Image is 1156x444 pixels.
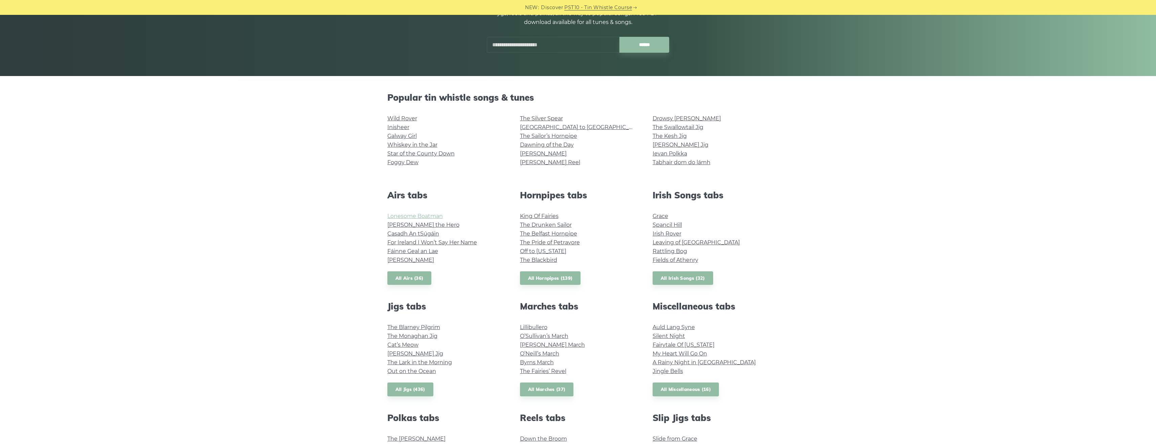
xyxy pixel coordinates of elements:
[653,124,703,130] a: The Swallowtail Jig
[387,359,452,366] a: The Lark in the Morning
[520,222,572,228] a: The Drunken Sailor
[387,150,455,157] a: Star of the County Down
[520,239,580,246] a: The Pride of Petravore
[387,115,417,122] a: Wild Rover
[520,324,547,330] a: Lillibullero
[387,133,417,139] a: Galway Girl
[520,257,557,263] a: The Blackbird
[387,124,409,130] a: Inisheer
[653,333,685,339] a: Silent Night
[653,350,707,357] a: My Heart Will Go On
[653,383,719,396] a: All Miscellaneous (16)
[653,324,695,330] a: Auld Lang Syne
[387,213,443,219] a: Lonesome Boatman
[387,271,432,285] a: All Airs (36)
[520,248,566,254] a: Off to [US_STATE]
[653,150,687,157] a: Ievan Polkka
[387,190,504,200] h2: Airs tabs
[653,190,769,200] h2: Irish Songs tabs
[653,301,769,312] h2: Miscellaneous tabs
[387,248,438,254] a: Fáinne Geal an Lae
[387,436,446,442] a: The [PERSON_NAME]
[520,413,636,423] h2: Reels tabs
[387,368,436,374] a: Out on the Ocean
[387,222,459,228] a: [PERSON_NAME] the Hero
[387,142,437,148] a: Whiskey in the Jar
[520,230,577,237] a: The Belfast Hornpipe
[387,333,437,339] a: The Monaghan Jig
[520,133,577,139] a: The Sailor’s Hornpipe
[653,115,721,122] a: Drowsy [PERSON_NAME]
[387,350,443,357] a: [PERSON_NAME] Jig
[653,368,683,374] a: Jingle Bells
[520,383,574,396] a: All Marches (37)
[653,359,756,366] a: A Rainy Night in [GEOGRAPHIC_DATA]
[387,383,433,396] a: All Jigs (436)
[653,271,713,285] a: All Irish Songs (32)
[653,222,682,228] a: Spancil Hill
[520,150,567,157] a: [PERSON_NAME]
[520,359,554,366] a: Byrns March
[520,436,567,442] a: Down the Broom
[653,213,668,219] a: Grace
[520,213,559,219] a: King Of Fairies
[653,142,708,148] a: [PERSON_NAME] Jig
[387,257,434,263] a: [PERSON_NAME]
[520,350,559,357] a: O’Neill’s March
[653,342,715,348] a: Fairytale Of [US_STATE]
[653,159,710,166] a: Tabhair dom do lámh
[387,413,504,423] h2: Polkas tabs
[520,159,580,166] a: [PERSON_NAME] Reel
[387,230,439,237] a: Casadh An tSúgáin
[520,124,645,130] a: [GEOGRAPHIC_DATA] to [GEOGRAPHIC_DATA]
[387,342,418,348] a: Cat’s Meow
[520,115,563,122] a: The Silver Spear
[653,133,687,139] a: The Kesh Jig
[653,239,740,246] a: Leaving of [GEOGRAPHIC_DATA]
[564,4,632,11] a: PST10 - Tin Whistle Course
[387,239,477,246] a: For Ireland I Won’t Say Her Name
[387,324,440,330] a: The Blarney Pilgrim
[653,257,698,263] a: Fields of Athenry
[520,142,574,148] a: Dawning of the Day
[653,413,769,423] h2: Slip Jigs tabs
[653,230,681,237] a: Irish Rover
[387,301,504,312] h2: Jigs tabs
[520,368,566,374] a: The Fairies’ Revel
[525,4,539,11] span: NEW:
[520,301,636,312] h2: Marches tabs
[520,342,585,348] a: [PERSON_NAME] March
[520,190,636,200] h2: Hornpipes tabs
[520,271,581,285] a: All Hornpipes (139)
[541,4,563,11] span: Discover
[653,248,687,254] a: Rattling Bog
[653,436,697,442] a: Slide from Grace
[520,333,568,339] a: O’Sullivan’s March
[387,159,418,166] a: Foggy Dew
[387,92,769,103] h2: Popular tin whistle songs & tunes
